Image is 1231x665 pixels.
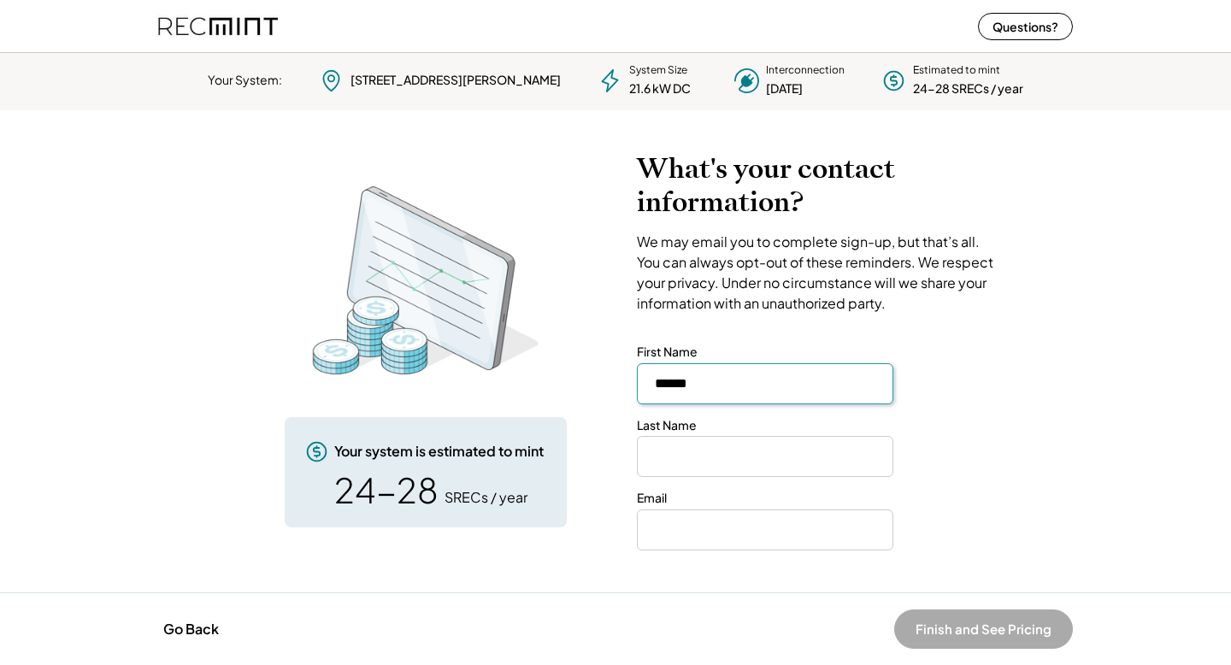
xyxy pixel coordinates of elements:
[637,152,1000,219] h2: What's your contact information?
[637,344,698,361] div: First Name
[766,80,803,97] div: [DATE]
[894,609,1073,649] button: Finish and See Pricing
[766,63,845,78] div: Interconnection
[629,80,691,97] div: 21.6 kW DC
[445,488,527,507] div: SRECs / year
[350,72,561,89] div: [STREET_ADDRESS][PERSON_NAME]
[208,72,282,89] div: Your System:
[913,63,1000,78] div: Estimated to mint
[637,232,1000,314] div: We may email you to complete sign-up, but that’s all. You can always opt-out of these reminders. ...
[637,417,697,434] div: Last Name
[629,63,687,78] div: System Size
[334,473,439,507] div: 24-28
[913,80,1023,97] div: 24-28 SRECs / year
[334,442,544,461] div: Your system is estimated to mint
[637,490,667,507] div: Email
[158,610,224,648] button: Go Back
[158,3,278,49] img: recmint-logotype%403x%20%281%29.jpeg
[978,13,1073,40] button: Questions?
[289,178,562,383] img: RecMintArtboard%203%20copy%204.png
